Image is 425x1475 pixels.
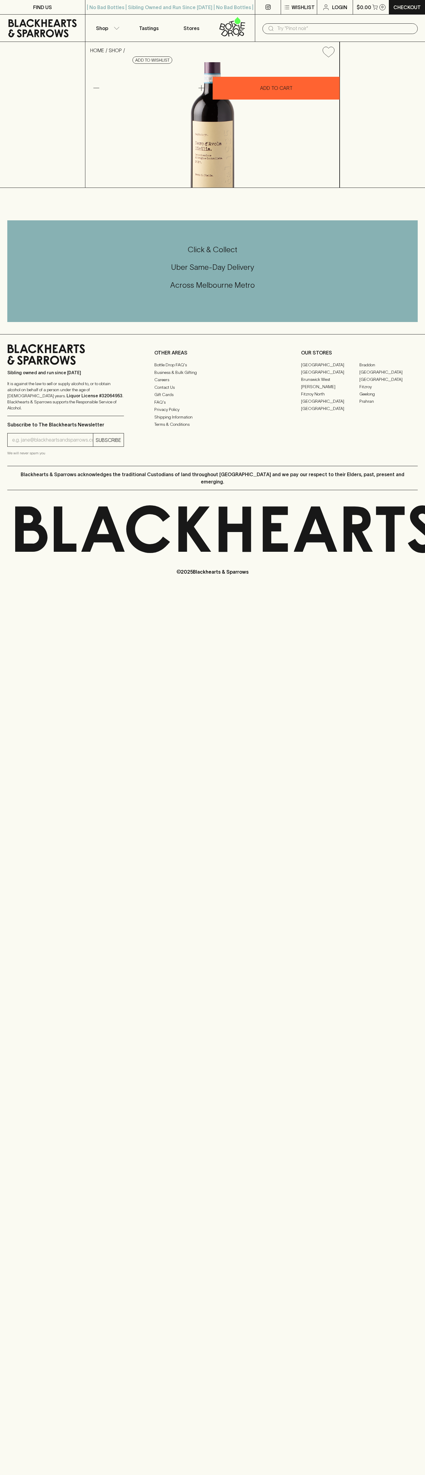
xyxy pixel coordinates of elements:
[109,48,122,53] a: SHOP
[7,370,124,376] p: Sibling owned and run since [DATE]
[359,368,418,376] a: [GEOGRAPHIC_DATA]
[154,406,271,413] a: Privacy Policy
[96,436,121,444] p: SUBSCRIBE
[301,368,359,376] a: [GEOGRAPHIC_DATA]
[332,4,347,11] p: Login
[85,62,339,188] img: 2034.png
[381,5,384,9] p: 0
[301,349,418,356] p: OUR STORES
[67,393,122,398] strong: Liquor License #32064953
[132,56,172,64] button: Add to wishlist
[301,361,359,368] a: [GEOGRAPHIC_DATA]
[7,262,418,272] h5: Uber Same-Day Delivery
[359,398,418,405] a: Prahran
[292,4,315,11] p: Wishlist
[359,390,418,398] a: Geelong
[33,4,52,11] p: FIND US
[357,4,371,11] p: $0.00
[12,471,413,485] p: Blackhearts & Sparrows acknowledges the traditional Custodians of land throughout [GEOGRAPHIC_DAT...
[154,369,271,376] a: Business & Bulk Gifting
[301,376,359,383] a: Brunswick West
[154,398,271,406] a: FAQ's
[7,245,418,255] h5: Click & Collect
[301,390,359,398] a: Fitzroy North
[7,381,124,411] p: It is against the law to sell or supply alcohol to, or to obtain alcohol on behalf of a person un...
[128,15,170,42] a: Tastings
[7,220,418,322] div: Call to action block
[359,376,418,383] a: [GEOGRAPHIC_DATA]
[359,361,418,368] a: Braddon
[96,25,108,32] p: Shop
[320,44,337,60] button: Add to wishlist
[12,435,93,445] input: e.g. jane@blackheartsandsparrows.com.au
[154,391,271,398] a: Gift Cards
[154,376,271,384] a: Careers
[393,4,421,11] p: Checkout
[260,84,293,92] p: ADD TO CART
[154,384,271,391] a: Contact Us
[7,450,124,456] p: We will never spam you
[277,24,413,33] input: Try "Pinot noir"
[183,25,199,32] p: Stores
[170,15,213,42] a: Stores
[301,405,359,412] a: [GEOGRAPHIC_DATA]
[7,421,124,428] p: Subscribe to The Blackhearts Newsletter
[154,349,271,356] p: OTHER AREAS
[154,361,271,369] a: Bottle Drop FAQ's
[85,15,128,42] button: Shop
[301,383,359,390] a: [PERSON_NAME]
[213,77,340,100] button: ADD TO CART
[7,280,418,290] h5: Across Melbourne Metro
[301,398,359,405] a: [GEOGRAPHIC_DATA]
[154,421,271,428] a: Terms & Conditions
[139,25,159,32] p: Tastings
[90,48,104,53] a: HOME
[93,433,124,446] button: SUBSCRIBE
[154,413,271,421] a: Shipping Information
[359,383,418,390] a: Fitzroy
